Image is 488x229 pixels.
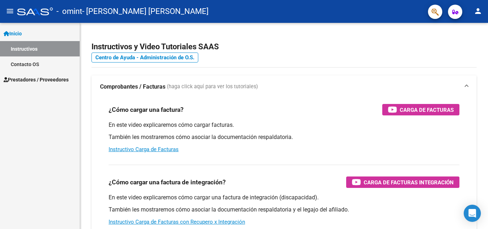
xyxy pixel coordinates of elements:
[91,40,477,54] h2: Instructivos y Video Tutoriales SAAS
[100,83,165,91] strong: Comprobantes / Facturas
[109,146,179,153] a: Instructivo Carga de Facturas
[109,219,245,225] a: Instructivo Carga de Facturas con Recupero x Integración
[464,205,481,222] div: Open Intercom Messenger
[91,53,198,63] a: Centro de Ayuda - Administración de O.S.
[4,30,22,38] span: Inicio
[109,194,459,201] p: En este video explicaremos cómo cargar una factura de integración (discapacidad).
[91,75,477,98] mat-expansion-panel-header: Comprobantes / Facturas (haga click aquí para ver los tutoriales)
[474,7,482,15] mat-icon: person
[6,7,14,15] mat-icon: menu
[346,176,459,188] button: Carga de Facturas Integración
[109,105,184,115] h3: ¿Cómo cargar una factura?
[109,121,459,129] p: En este video explicaremos cómo cargar facturas.
[167,83,258,91] span: (haga click aquí para ver los tutoriales)
[4,76,69,84] span: Prestadores / Proveedores
[56,4,82,19] span: - omint
[109,133,459,141] p: También les mostraremos cómo asociar la documentación respaldatoria.
[364,178,454,187] span: Carga de Facturas Integración
[109,177,226,187] h3: ¿Cómo cargar una factura de integración?
[382,104,459,115] button: Carga de Facturas
[109,206,459,214] p: También les mostraremos cómo asociar la documentación respaldatoria y el legajo del afiliado.
[400,105,454,114] span: Carga de Facturas
[82,4,209,19] span: - [PERSON_NAME] [PERSON_NAME]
